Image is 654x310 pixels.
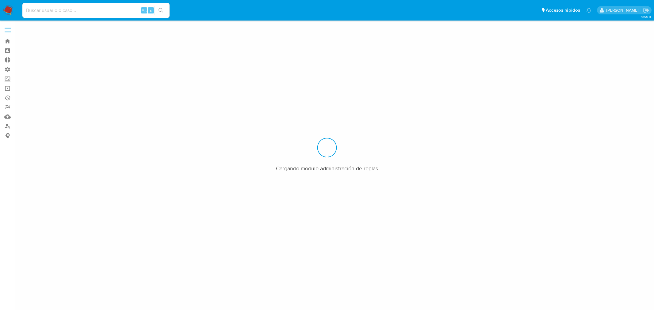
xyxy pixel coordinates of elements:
[22,6,170,14] input: Buscar usuario o caso...
[586,8,591,13] a: Notificaciones
[142,7,147,13] span: Alt
[276,165,378,172] span: Cargando modulo administración de reglas
[155,6,167,15] button: search-icon
[150,7,152,13] span: s
[643,7,649,13] a: Salir
[546,7,580,13] span: Accesos rápidos
[606,7,641,13] p: mercedes.medrano@mercadolibre.com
